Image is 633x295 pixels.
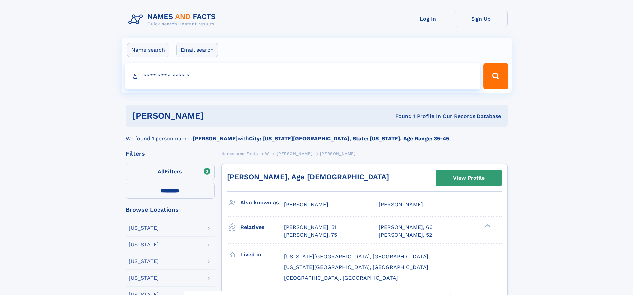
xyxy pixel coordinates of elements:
div: Filters [126,151,215,157]
h1: [PERSON_NAME] [132,112,300,120]
a: [PERSON_NAME] [277,149,312,158]
div: [US_STATE] [129,259,159,264]
span: [PERSON_NAME] [379,201,423,208]
div: Browse Locations [126,207,215,213]
img: Logo Names and Facts [126,11,221,29]
span: [PERSON_NAME] [277,151,312,156]
button: Search Button [483,63,508,89]
a: [PERSON_NAME], 51 [284,224,336,231]
div: We found 1 person named with . [126,127,508,143]
label: Name search [127,43,169,57]
a: W [265,149,269,158]
div: View Profile [453,170,485,186]
div: Found 1 Profile In Our Records Database [299,113,501,120]
span: [US_STATE][GEOGRAPHIC_DATA], [GEOGRAPHIC_DATA] [284,264,428,270]
a: View Profile [436,170,502,186]
div: [US_STATE] [129,225,159,231]
a: Names and Facts [221,149,258,158]
span: W [265,151,269,156]
span: [GEOGRAPHIC_DATA], [GEOGRAPHIC_DATA] [284,275,398,281]
input: search input [125,63,481,89]
div: [US_STATE] [129,275,159,281]
a: Sign Up [455,11,508,27]
span: [US_STATE][GEOGRAPHIC_DATA], [GEOGRAPHIC_DATA] [284,253,428,260]
div: ❯ [483,224,491,228]
a: [PERSON_NAME], Age [DEMOGRAPHIC_DATA] [227,173,389,181]
h3: Also known as [240,197,284,208]
span: [PERSON_NAME] [320,151,356,156]
h3: Relatives [240,222,284,233]
a: [PERSON_NAME], 66 [379,224,433,231]
a: [PERSON_NAME], 75 [284,231,337,239]
b: [PERSON_NAME] [193,135,238,142]
span: All [158,168,165,175]
h3: Lived in [240,249,284,260]
div: [US_STATE] [129,242,159,247]
label: Email search [176,43,218,57]
a: Log In [401,11,455,27]
a: [PERSON_NAME], 52 [379,231,432,239]
b: City: [US_STATE][GEOGRAPHIC_DATA], State: [US_STATE], Age Range: 35-45 [249,135,449,142]
span: [PERSON_NAME] [284,201,328,208]
label: Filters [126,164,215,180]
